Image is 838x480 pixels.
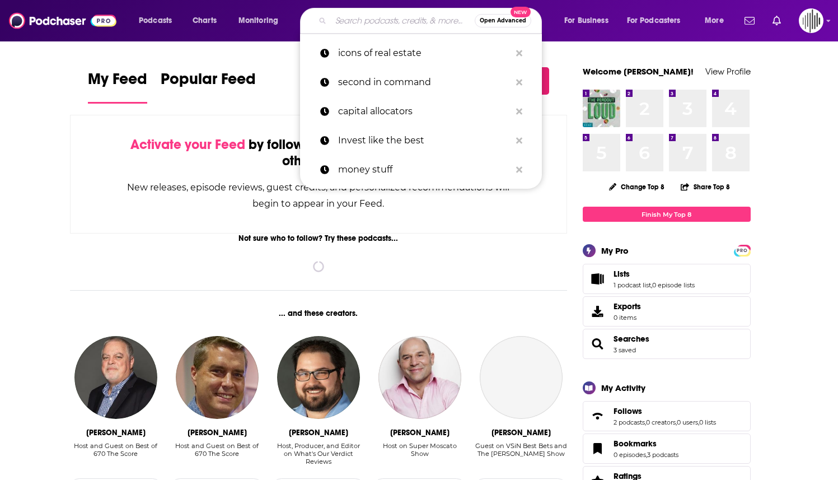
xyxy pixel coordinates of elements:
[70,442,162,466] div: Host and Guest on Best of 670 The Score
[583,329,751,359] span: Searches
[583,296,751,327] a: Exports
[300,126,542,155] a: Invest like the best
[651,281,652,289] span: ,
[614,406,716,416] a: Follows
[238,13,278,29] span: Monitoring
[614,301,641,311] span: Exports
[699,418,716,426] a: 0 lists
[127,137,511,169] div: by following Podcasts, Creators, Lists, and other Users!
[583,401,751,431] span: Follows
[176,336,259,419] img: David Haugh
[736,246,749,255] span: PRO
[131,12,186,30] button: open menu
[338,39,511,68] p: icons of real estate
[338,155,511,184] p: money stuff
[736,246,749,254] a: PRO
[646,418,676,426] a: 0 creators
[300,155,542,184] a: money stuff
[185,12,223,30] a: Charts
[620,12,697,30] button: open menu
[698,418,699,426] span: ,
[475,442,567,458] div: Guest on VSiN Best Bets and The [PERSON_NAME] Show
[614,451,646,459] a: 0 episodes
[614,418,645,426] a: 2 podcasts
[680,176,731,198] button: Share Top 8
[587,336,609,352] a: Searches
[652,281,695,289] a: 0 episode lists
[338,97,511,126] p: capital allocators
[614,439,657,449] span: Bookmarks
[799,8,823,33] button: Show profile menu
[378,336,461,419] img: Vincent Moscato
[300,39,542,68] a: icons of real estate
[311,8,553,34] div: Search podcasts, credits, & more...
[300,97,542,126] a: capital allocators
[768,11,785,30] a: Show notifications dropdown
[231,12,293,30] button: open menu
[614,334,649,344] a: Searches
[491,428,551,437] div: Lorenzo Alexander
[587,304,609,319] span: Exports
[188,428,247,437] div: David Haugh
[161,69,256,95] span: Popular Feed
[583,66,694,77] a: Welcome [PERSON_NAME]!
[480,18,526,24] span: Open Advanced
[127,179,511,212] div: New releases, episode reviews, guest credits, and personalized recommendations will begin to appe...
[614,269,695,279] a: Lists
[697,12,738,30] button: open menu
[583,264,751,294] span: Lists
[614,281,651,289] a: 1 podcast list
[583,434,751,464] span: Bookmarks
[677,418,698,426] a: 0 users
[272,442,364,465] div: Host, Producer, and Editor on What's Our Verdict Reviews
[564,13,608,29] span: For Business
[331,12,475,30] input: Search podcasts, credits, & more...
[799,8,823,33] span: Logged in as gpg2
[705,13,724,29] span: More
[74,336,157,419] a: Mike Mulligan
[511,7,531,17] span: New
[602,180,672,194] button: Change Top 8
[161,69,256,104] a: Popular Feed
[70,234,568,243] div: Not sure who to follow? Try these podcasts...
[627,13,681,29] span: For Podcasters
[475,14,531,27] button: Open AdvancedNew
[583,90,620,127] img: The Readout Loud
[390,428,450,437] div: Vincent Moscato
[70,442,162,458] div: Host and Guest on Best of 670 The Score
[601,383,645,393] div: My Activity
[676,418,677,426] span: ,
[480,336,563,419] a: Lorenzo Alexander
[338,126,511,155] p: Invest like the best
[277,336,360,419] img: JJ Crowder
[646,451,647,459] span: ,
[614,269,630,279] span: Lists
[614,406,642,416] span: Follows
[587,408,609,424] a: Follows
[556,12,622,30] button: open menu
[171,442,263,466] div: Host and Guest on Best of 670 The Score
[139,13,172,29] span: Podcasts
[740,11,759,30] a: Show notifications dropdown
[88,69,147,95] span: My Feed
[9,10,116,31] img: Podchaser - Follow, Share and Rate Podcasts
[289,428,348,437] div: JJ Crowder
[587,271,609,287] a: Lists
[705,66,751,77] a: View Profile
[373,442,466,466] div: Host on Super Moscato Show
[272,442,364,466] div: Host, Producer, and Editor on What's Our Verdict Reviews
[647,451,678,459] a: 3 podcasts
[475,442,567,466] div: Guest on VSiN Best Bets and The Bobby Bones Show
[70,309,568,318] div: ... and these creators.
[645,418,646,426] span: ,
[614,314,641,321] span: 0 items
[193,13,217,29] span: Charts
[338,68,511,97] p: second in command
[373,442,466,458] div: Host on Super Moscato Show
